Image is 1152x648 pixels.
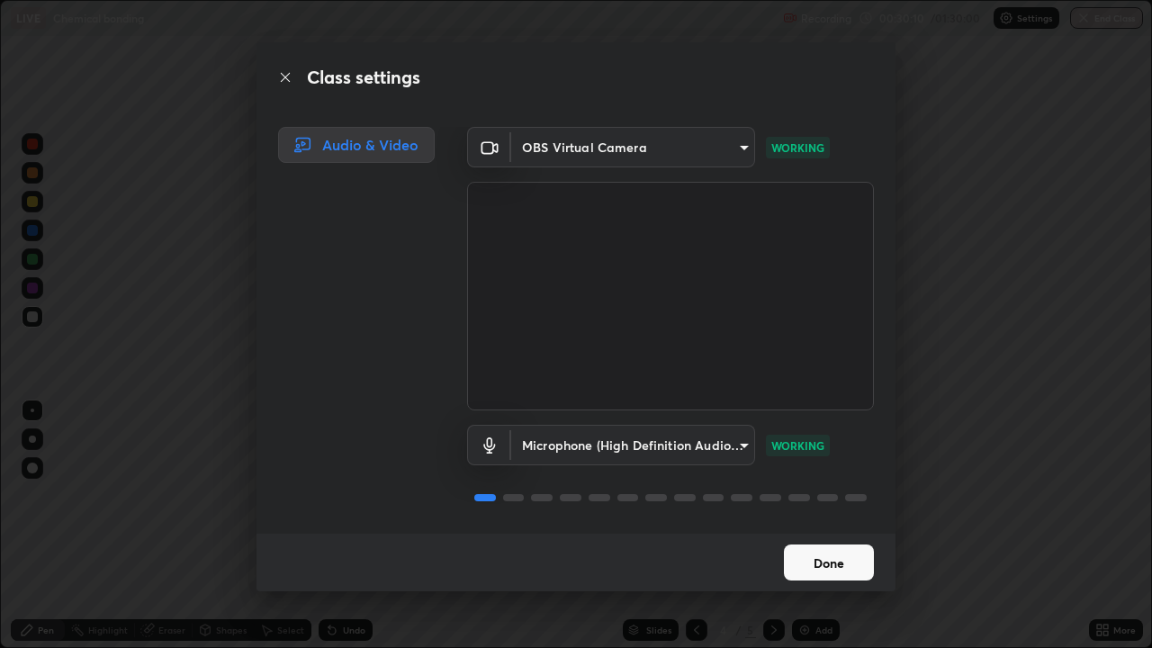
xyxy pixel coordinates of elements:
h2: Class settings [307,64,420,91]
p: WORKING [771,437,824,454]
div: Audio & Video [278,127,435,163]
div: OBS Virtual Camera [511,127,755,167]
div: OBS Virtual Camera [511,425,755,465]
button: Done [784,544,874,580]
p: WORKING [771,139,824,156]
